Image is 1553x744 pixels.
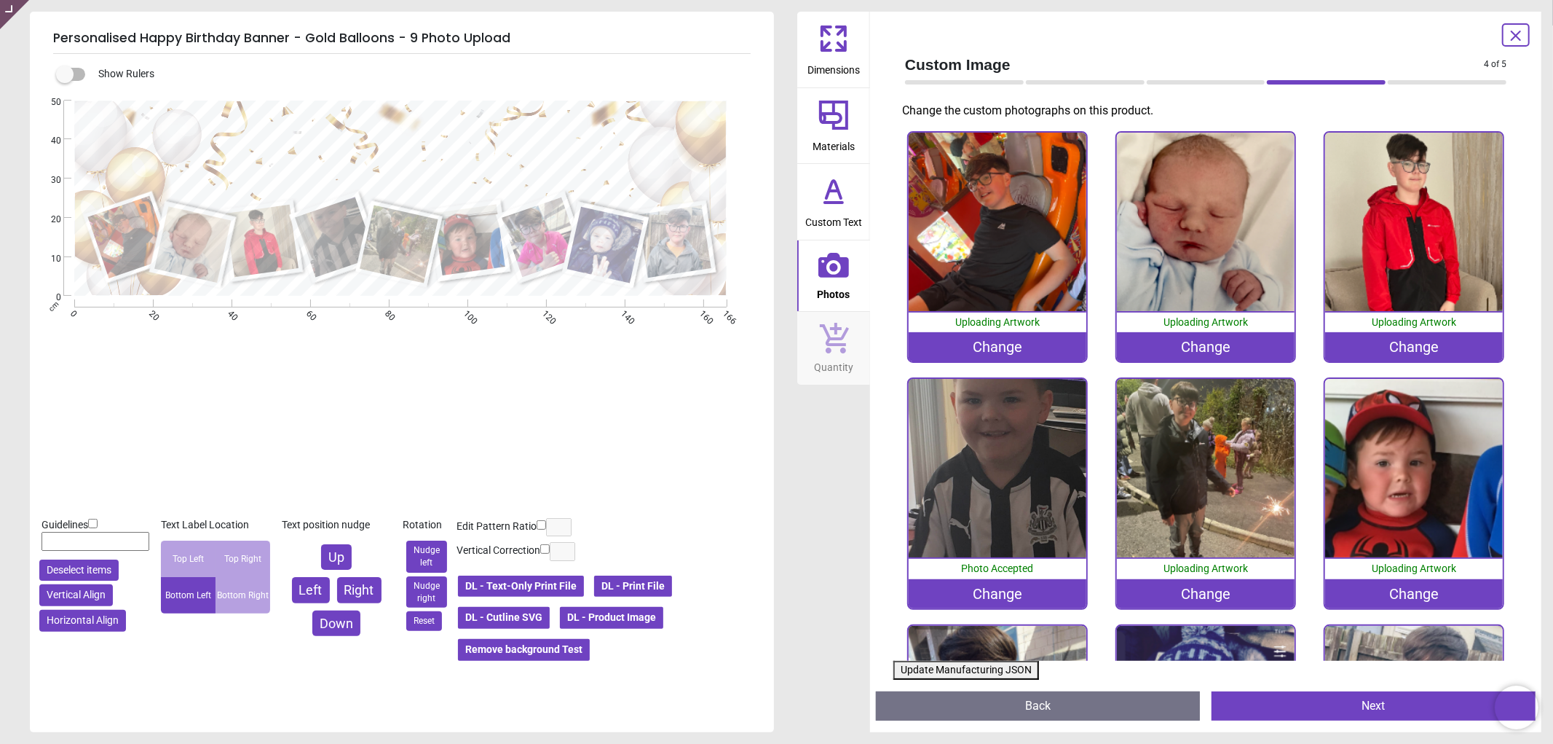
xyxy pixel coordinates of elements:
div: Change [1117,579,1295,608]
div: Change [909,332,1087,361]
span: Quantity [814,353,853,375]
span: Uploading Artwork [955,316,1040,328]
h5: Personalised Happy Birthday Banner - Gold Balloons - 9 Photo Upload [53,23,751,54]
button: Next [1212,692,1536,721]
span: 40 [33,135,61,147]
span: 40 [225,308,234,318]
span: 30 [33,174,61,187]
span: Dimensions [807,56,860,78]
div: Change [1325,332,1503,361]
span: Uploading Artwork [1372,316,1456,328]
button: Update Manufacturing JSON [893,661,1039,680]
span: 10 [33,253,61,265]
span: 120 [540,308,549,318]
span: 20 [33,214,61,226]
span: Custom Image [905,54,1484,75]
button: Photos [797,240,870,312]
span: 0 [33,291,61,304]
div: Change [909,579,1087,608]
div: Show Rulers [65,66,774,83]
iframe: Brevo live chat [1495,686,1538,729]
button: Back [876,692,1200,721]
span: 60 [304,308,313,318]
p: Change the custom photographs on this product. [902,103,1518,119]
span: 80 [382,308,392,318]
button: Custom Text [797,164,870,240]
div: Change [1117,332,1295,361]
span: Materials [813,133,855,154]
span: Photo Accepted [962,563,1034,574]
span: 4 of 5 [1484,58,1506,71]
span: Photos [818,281,850,302]
button: Dimensions [797,12,870,87]
button: Quantity [797,312,870,385]
span: 100 [461,308,470,318]
span: 20 [146,308,156,318]
span: 166 [720,308,730,318]
span: Custom Text [805,208,862,230]
span: cm [47,300,60,313]
span: 160 [697,308,706,318]
span: 50 [33,96,61,109]
span: 0 [68,308,77,318]
span: Uploading Artwork [1372,563,1456,574]
button: Materials [797,88,870,164]
span: Uploading Artwork [1163,563,1248,574]
div: Change [1325,579,1503,608]
span: Uploading Artwork [1163,316,1248,328]
span: 140 [618,308,628,318]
